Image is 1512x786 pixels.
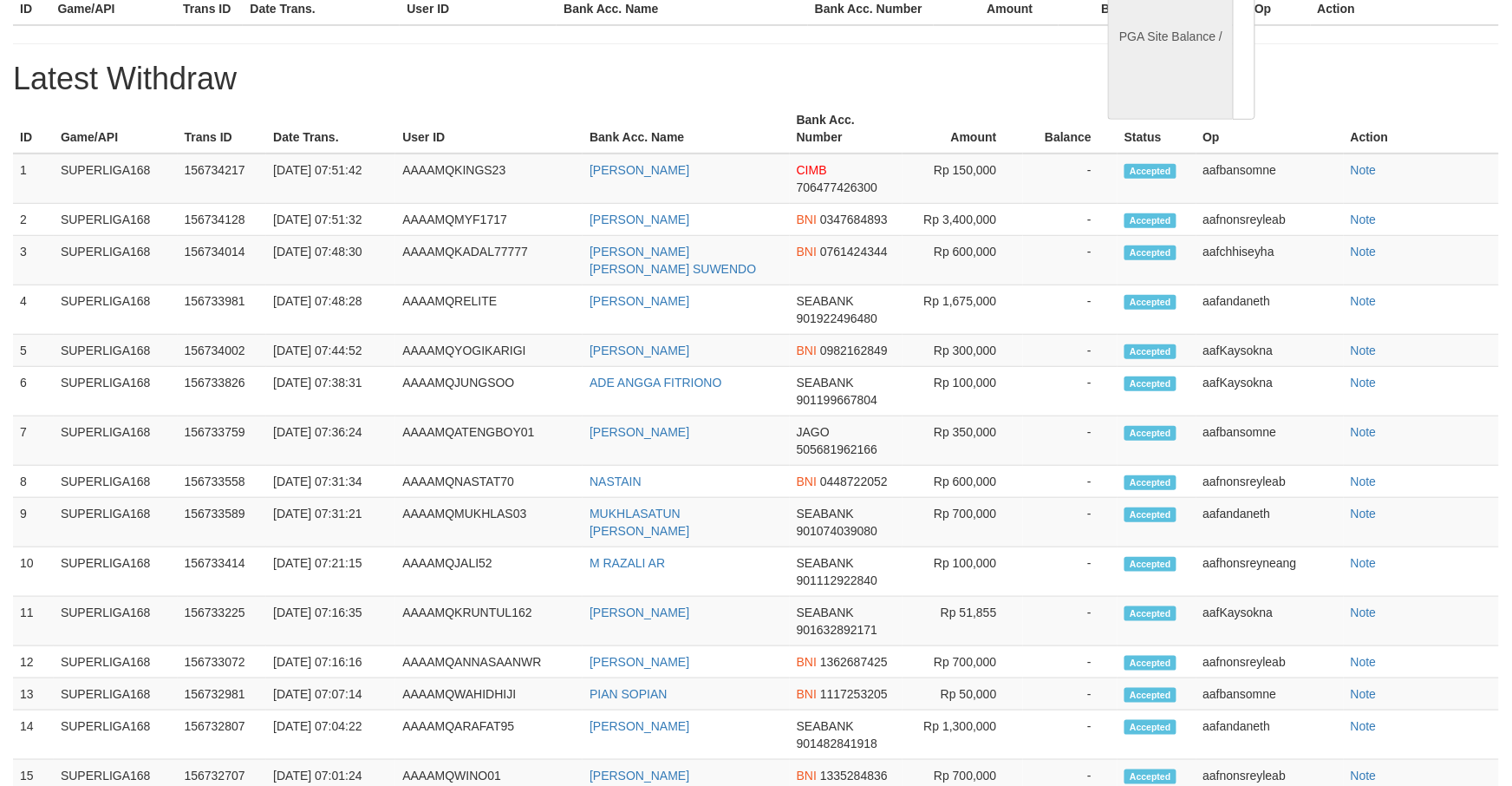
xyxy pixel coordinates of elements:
td: Rp 1,300,000 [903,711,1022,760]
td: SUPERLIGA168 [54,547,178,597]
span: BNI [797,655,817,669]
span: Accepted [1124,606,1176,621]
th: Status [1118,104,1196,154]
a: MUKHLASATUN [PERSON_NAME] [590,507,689,538]
span: 0347684893 [820,213,888,226]
span: 901112922840 [797,573,877,587]
td: Rp 100,000 [903,547,1022,597]
span: SEABANK [797,507,854,521]
span: Accepted [1124,688,1176,703]
a: [PERSON_NAME] [590,213,689,226]
a: [PERSON_NAME] [590,769,689,783]
td: 156733759 [178,416,267,466]
td: 156733414 [178,547,267,597]
th: Bank Acc. Name [583,104,790,154]
h1: Latest Withdraw [13,62,1499,96]
span: Accepted [1124,344,1176,359]
td: 156734014 [178,236,267,285]
span: BNI [797,687,817,701]
span: SEABANK [797,294,854,308]
td: 156733589 [178,498,267,547]
td: - [1023,466,1118,498]
td: 10 [13,547,54,597]
span: 1362687425 [820,655,888,669]
a: PIAN SOPIAN [590,687,667,701]
a: Note [1351,245,1377,259]
a: [PERSON_NAME] [590,655,689,669]
span: CIMB [797,163,827,177]
span: SEABANK [797,606,854,619]
td: aafKaysokna [1196,367,1344,416]
span: 901922496480 [797,311,877,325]
td: aafchhiseyha [1196,236,1344,285]
span: Accepted [1124,656,1176,671]
td: AAAAMQJALI52 [395,547,583,597]
span: Accepted [1124,720,1176,735]
td: AAAAMQKRUNTUL162 [395,597,583,646]
td: AAAAMQYOGIKARIGI [395,335,583,367]
td: - [1023,335,1118,367]
td: SUPERLIGA168 [54,416,178,466]
td: Rp 350,000 [903,416,1022,466]
td: Rp 100,000 [903,367,1022,416]
td: - [1023,204,1118,236]
td: - [1023,711,1118,760]
td: SUPERLIGA168 [54,236,178,285]
td: - [1023,646,1118,678]
td: 156732807 [178,711,267,760]
span: Accepted [1124,770,1176,784]
span: 901482841918 [797,737,877,750]
td: aafandaneth [1196,498,1344,547]
td: AAAAMQMYF1717 [395,204,583,236]
td: AAAAMQWAHIDHIJI [395,678,583,711]
a: Note [1351,655,1377,669]
span: Accepted [1124,557,1176,572]
td: SUPERLIGA168 [54,367,178,416]
td: - [1023,547,1118,597]
td: Rp 700,000 [903,498,1022,547]
td: SUPERLIGA168 [54,498,178,547]
td: 11 [13,597,54,646]
td: Rp 600,000 [903,236,1022,285]
a: Note [1351,344,1377,357]
td: AAAAMQATENGBOY01 [395,416,583,466]
span: 505681962166 [797,442,877,456]
a: [PERSON_NAME] [590,719,689,733]
th: Date Trans. [266,104,395,154]
a: Note [1351,213,1377,226]
td: SUPERLIGA168 [54,285,178,335]
td: - [1023,678,1118,711]
a: Note [1351,294,1377,308]
td: 14 [13,711,54,760]
td: aafbansomne [1196,678,1344,711]
td: SUPERLIGA168 [54,678,178,711]
td: - [1023,416,1118,466]
td: Rp 150,000 [903,154,1022,204]
td: 1 [13,154,54,204]
td: - [1023,597,1118,646]
td: aafhonsreyneang [1196,547,1344,597]
th: Game/API [54,104,178,154]
td: AAAAMQARAFAT95 [395,711,583,760]
td: aafbansomne [1196,416,1344,466]
td: [DATE] 07:36:24 [266,416,395,466]
td: SUPERLIGA168 [54,597,178,646]
th: ID [13,104,54,154]
span: BNI [797,245,817,259]
td: aafKaysokna [1196,335,1344,367]
th: Action [1344,104,1499,154]
td: Rp 50,000 [903,678,1022,711]
th: Amount [903,104,1022,154]
span: 706477426300 [797,180,877,194]
td: 4 [13,285,54,335]
td: [DATE] 07:04:22 [266,711,395,760]
td: 13 [13,678,54,711]
span: SEABANK [797,719,854,733]
td: 156733225 [178,597,267,646]
span: Accepted [1124,426,1176,441]
td: Rp 3,400,000 [903,204,1022,236]
span: Accepted [1124,377,1176,391]
span: JAGO [797,425,830,439]
a: Note [1351,163,1377,177]
td: AAAAMQMUKHLAS03 [395,498,583,547]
